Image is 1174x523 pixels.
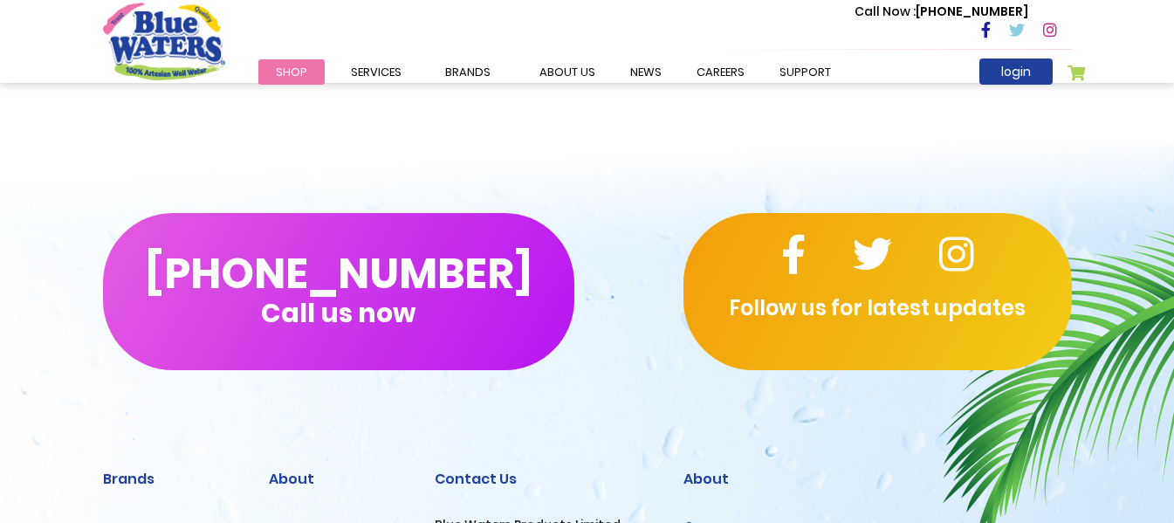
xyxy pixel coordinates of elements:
a: store logo [103,3,225,79]
p: [PHONE_NUMBER] [855,3,1028,21]
a: support [762,59,848,85]
p: Follow us for latest updates [683,292,1072,324]
h2: Brands [103,471,243,487]
span: Call Now : [855,3,916,20]
a: News [613,59,679,85]
h2: Contact Us [435,471,657,487]
h2: About [269,471,408,487]
span: Brands [445,64,491,80]
a: careers [679,59,762,85]
button: [PHONE_NUMBER]Call us now [103,213,574,370]
a: login [979,58,1053,85]
span: Call us now [261,308,415,318]
a: about us [522,59,613,85]
span: Shop [276,64,307,80]
h2: About [683,471,1072,487]
span: Services [351,64,402,80]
